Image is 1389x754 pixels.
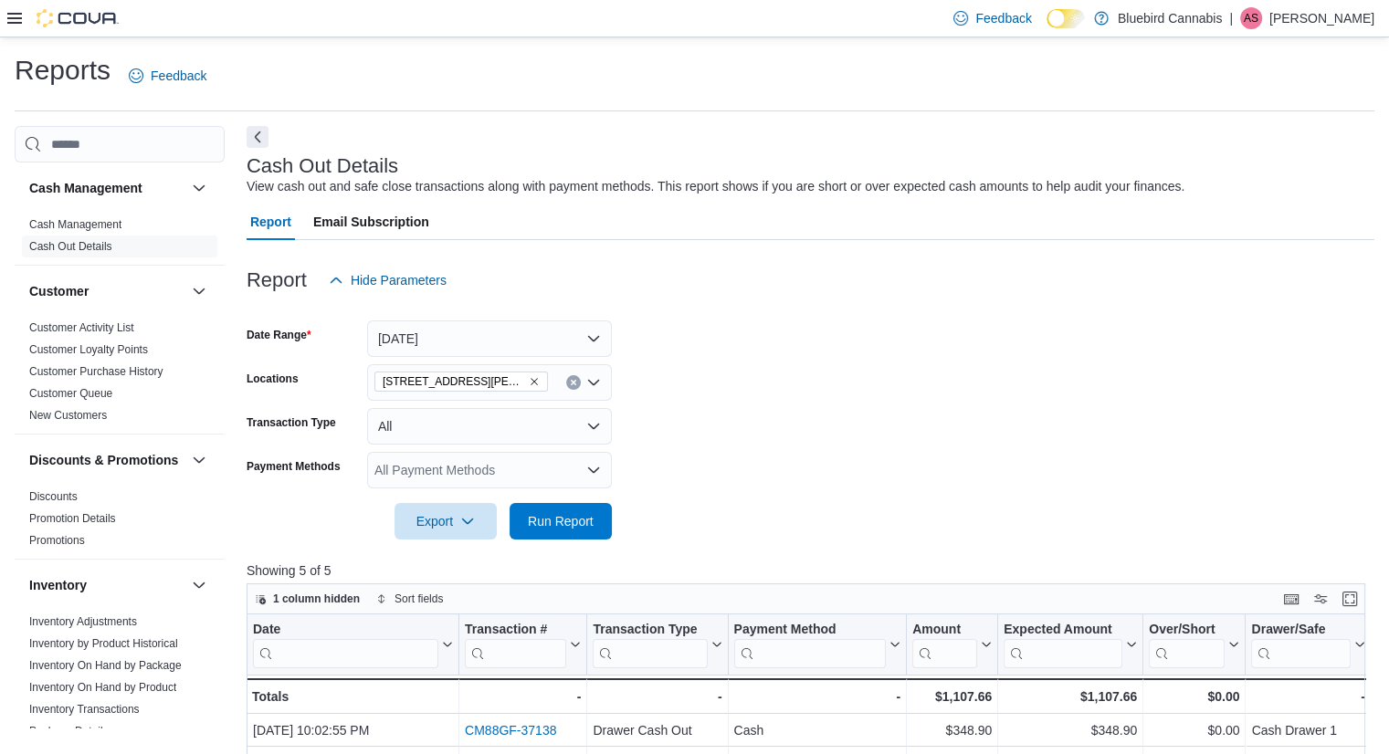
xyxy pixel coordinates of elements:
[1004,622,1122,668] div: Expected Amount
[1339,588,1361,610] button: Enter fullscreen
[1251,622,1364,668] button: Drawer/Safe
[29,217,121,232] span: Cash Management
[733,622,886,668] div: Payment Method
[1149,622,1239,668] button: Over/Short
[29,364,163,379] span: Customer Purchase History
[29,658,182,673] span: Inventory On Hand by Package
[465,622,566,639] div: Transaction #
[321,262,454,298] button: Hide Parameters
[29,702,140,717] span: Inventory Transactions
[29,576,184,594] button: Inventory
[29,637,178,650] a: Inventory by Product Historical
[247,177,1185,196] div: View cash out and safe close transactions along with payment methods. This report shows if you ar...
[1244,7,1258,29] span: AS
[29,724,109,738] span: Package Details
[586,375,601,390] button: Open list of options
[29,512,116,525] a: Promotion Details
[29,240,112,253] a: Cash Out Details
[1149,622,1225,639] div: Over/Short
[29,321,134,334] a: Customer Activity List
[1240,7,1262,29] div: Andy Shirazi
[529,376,540,387] button: Remove 1356 Clyde Ave. from selection in this group
[465,622,566,668] div: Transaction # URL
[29,533,85,548] span: Promotions
[465,723,556,738] a: CM88GF-37138
[188,574,210,596] button: Inventory
[1251,719,1364,741] div: Cash Drawer 1
[1149,686,1239,707] div: $0.00
[29,511,116,526] span: Promotion Details
[1149,622,1225,668] div: Over/Short
[247,459,341,474] label: Payment Methods
[369,588,450,610] button: Sort fields
[151,67,206,85] span: Feedback
[188,280,210,302] button: Customer
[1004,719,1137,741] div: $348.90
[29,386,112,401] span: Customer Queue
[253,719,453,741] div: [DATE] 10:02:55 PM
[593,622,721,668] button: Transaction Type
[29,343,148,356] a: Customer Loyalty Points
[29,680,176,695] span: Inventory On Hand by Product
[29,489,78,504] span: Discounts
[351,271,447,289] span: Hide Parameters
[1251,686,1364,707] div: -
[1310,588,1331,610] button: Display options
[593,622,707,668] div: Transaction Type
[593,719,721,741] div: Drawer Cash Out
[1251,622,1350,639] div: Drawer/Safe
[29,179,142,197] h3: Cash Management
[15,52,110,89] h1: Reports
[383,372,525,391] span: [STREET_ADDRESS][PERSON_NAME]
[510,503,612,539] button: Run Report
[313,204,429,240] span: Email Subscription
[247,372,299,386] label: Locations
[912,686,992,707] div: $1,107.66
[29,282,184,300] button: Customer
[250,204,291,240] span: Report
[253,622,438,639] div: Date
[1251,622,1350,668] div: Drawer/Safe
[29,451,178,469] h3: Discounts & Promotions
[912,719,992,741] div: $348.90
[528,512,594,530] span: Run Report
[367,320,612,357] button: [DATE]
[29,342,148,357] span: Customer Loyalty Points
[405,503,486,539] span: Export
[273,592,360,606] span: 1 column hidden
[1118,7,1222,29] p: Bluebird Cannabis
[1229,7,1233,29] p: |
[29,179,184,197] button: Cash Management
[29,614,137,629] span: Inventory Adjustments
[1280,588,1302,610] button: Keyboard shortcuts
[465,686,581,707] div: -
[586,463,601,477] button: Open list of options
[247,155,398,177] h3: Cash Out Details
[1004,622,1137,668] button: Expected Amount
[593,686,721,707] div: -
[253,622,438,668] div: Date
[29,218,121,231] a: Cash Management
[29,534,85,547] a: Promotions
[247,561,1377,580] p: Showing 5 of 5
[1047,28,1047,29] span: Dark Mode
[733,686,900,707] div: -
[1269,7,1374,29] p: [PERSON_NAME]
[975,9,1031,27] span: Feedback
[29,576,87,594] h3: Inventory
[395,592,443,606] span: Sort fields
[593,622,707,639] div: Transaction Type
[733,622,900,668] button: Payment Method
[247,328,311,342] label: Date Range
[29,490,78,503] a: Discounts
[15,317,225,434] div: Customer
[15,486,225,559] div: Discounts & Promotions
[29,282,89,300] h3: Customer
[29,615,137,628] a: Inventory Adjustments
[29,451,184,469] button: Discounts & Promotions
[29,239,112,254] span: Cash Out Details
[566,375,581,390] button: Clear input
[29,365,163,378] a: Customer Purchase History
[1004,622,1122,639] div: Expected Amount
[912,622,977,639] div: Amount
